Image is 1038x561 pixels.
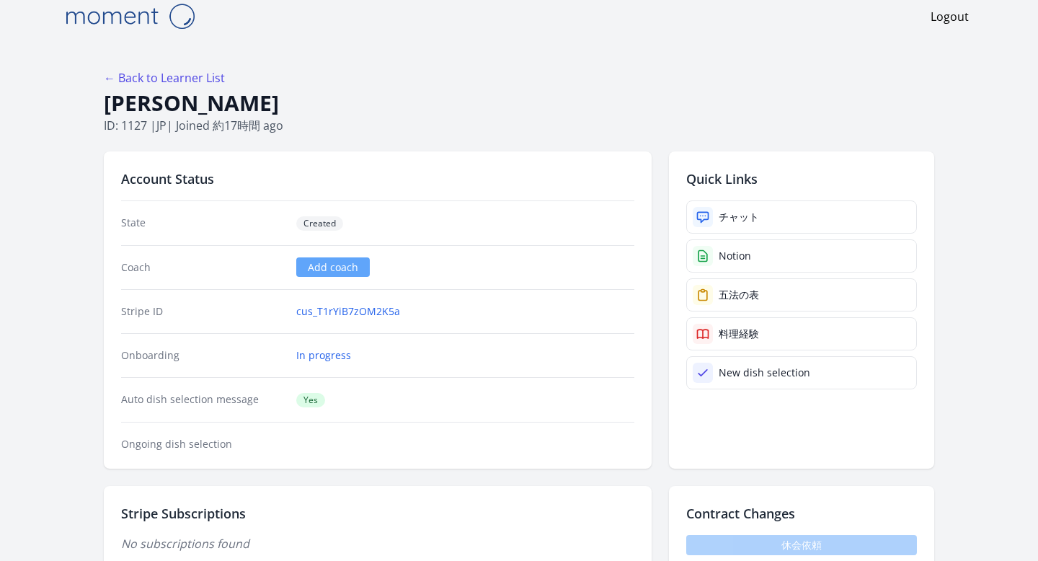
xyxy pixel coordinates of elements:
[686,317,917,350] a: 料理経験
[296,393,325,407] span: Yes
[121,304,285,319] dt: Stripe ID
[719,327,759,341] div: 料理経験
[686,503,917,524] h2: Contract Changes
[121,260,285,275] dt: Coach
[719,366,810,380] div: New dish selection
[686,239,917,273] a: Notion
[156,118,167,133] span: jp
[686,356,917,389] a: New dish selection
[121,216,285,231] dt: State
[104,117,934,134] p: ID: 1127 | | Joined 約17時間 ago
[719,249,751,263] div: Notion
[121,169,634,189] h2: Account Status
[719,288,759,302] div: 五法の表
[121,437,285,451] dt: Ongoing dish selection
[931,8,969,25] a: Logout
[719,210,759,224] div: チャット
[296,216,343,231] span: Created
[296,257,370,277] a: Add coach
[121,503,634,524] h2: Stripe Subscriptions
[686,535,917,555] span: 休会依頼
[686,200,917,234] a: チャット
[121,392,285,407] dt: Auto dish selection message
[296,304,400,319] a: cus_T1rYiB7zOM2K5a
[121,348,285,363] dt: Onboarding
[121,535,634,552] p: No subscriptions found
[686,169,917,189] h2: Quick Links
[104,89,934,117] h1: [PERSON_NAME]
[296,348,351,363] a: In progress
[686,278,917,312] a: 五法の表
[104,70,225,86] a: ← Back to Learner List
